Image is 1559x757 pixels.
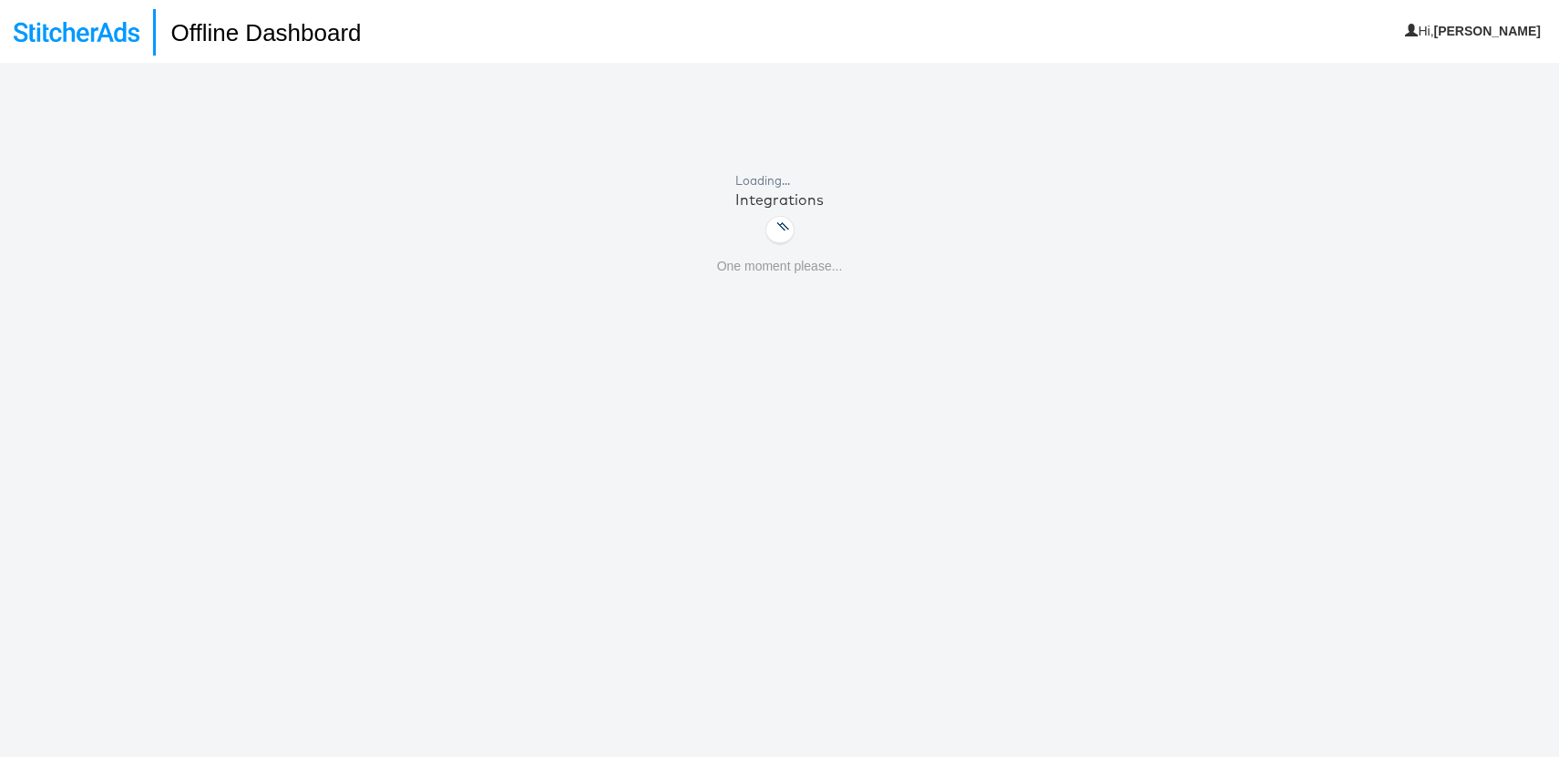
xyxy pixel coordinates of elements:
div: Integrations [735,189,824,210]
img: StitcherAds [14,22,139,42]
h1: Offline Dashboard [153,9,361,56]
div: Loading... [735,172,824,189]
b: [PERSON_NAME] [1434,24,1541,38]
p: One moment please... [717,258,843,276]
